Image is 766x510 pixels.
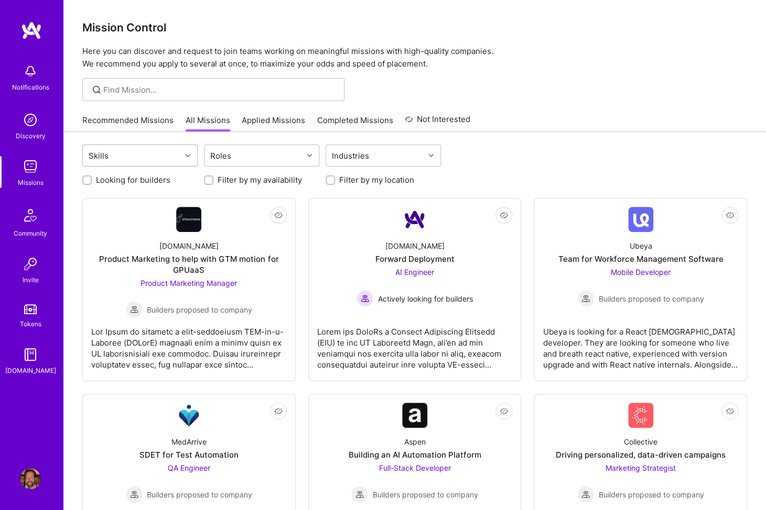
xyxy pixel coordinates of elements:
[372,489,478,500] span: Builders proposed to company
[307,153,312,158] i: icon Chevron
[606,463,676,472] span: Marketing Strategist
[317,115,393,132] a: Completed Missions
[274,407,283,415] i: icon EyeClosed
[500,407,508,415] i: icon EyeClosed
[141,279,237,287] span: Product Marketing Manager
[86,148,111,163] div: Skills
[317,318,513,370] div: Lorem ips DoloRs a Consect Adipiscing Elitsedd (EIU) te inc UT Laboreetd Magn, ali’en ad min veni...
[176,207,201,232] img: Company Logo
[20,468,41,489] img: User Avatar
[159,240,219,251] div: [DOMAIN_NAME]
[20,61,41,82] img: bell
[186,115,230,132] a: All Missions
[208,148,234,163] div: Roles
[726,407,734,415] i: icon EyeClosed
[385,240,444,251] div: [DOMAIN_NAME]
[103,84,337,95] input: Find Mission...
[171,436,207,447] div: MedArrive
[176,403,201,428] img: Company Logo
[91,84,103,96] i: icon SearchGrey
[379,463,450,472] span: Full-Stack Developer
[628,207,653,232] img: Company Logo
[20,109,41,130] img: discovery
[147,489,252,500] span: Builders proposed to company
[402,207,427,232] img: Company Logo
[628,403,653,428] img: Company Logo
[91,318,287,370] div: Lor Ipsum do sitametc a elit-seddoeiusm TEM-in-u-Laboree (DOLorE) magnaali enim a minimv quisn ex...
[274,211,283,219] i: icon EyeClosed
[18,203,43,228] img: Community
[624,436,657,447] div: Collective
[598,489,704,500] span: Builders proposed to company
[5,365,56,376] div: [DOMAIN_NAME]
[96,174,170,185] label: Looking for builders
[139,449,239,460] div: SDET for Test Automation
[428,153,434,158] i: icon Chevron
[726,211,734,219] i: icon EyeClosed
[556,449,726,460] div: Driving personalized, data-driven campaigns
[147,304,252,315] span: Builders proposed to company
[500,211,508,219] i: icon EyeClosed
[402,403,427,428] img: Company Logo
[20,344,41,365] img: guide book
[404,436,425,447] div: Aspen
[126,301,143,318] img: Builders proposed to company
[24,304,37,314] img: tokens
[17,468,44,489] a: User Avatar
[357,290,373,307] img: Actively looking for builders
[82,45,747,70] p: Here you can discover and request to join teams working on meaningful missions with high-quality ...
[317,207,513,372] a: Company Logo[DOMAIN_NAME]Forward DeploymentAI Engineer Actively looking for buildersActively look...
[348,449,481,460] div: Building an AI Automation Platform
[23,274,39,285] div: Invite
[126,486,143,503] img: Builders proposed to company
[242,115,305,132] a: Applied Missions
[82,115,174,132] a: Recommended Missions
[598,293,704,304] span: Builders proposed to company
[611,268,671,276] span: Mobile Developer
[20,253,41,274] img: Invite
[329,148,372,163] div: Industries
[375,253,454,264] div: Forward Deployment
[91,253,287,275] div: Product Marketing to help with GTM motion for GPUaaS
[543,207,738,372] a: Company LogoUbeyaTeam for Workforce Management SoftwareMobile Developer Builders proposed to comp...
[21,21,42,40] img: logo
[558,253,723,264] div: Team for Workforce Management Software
[543,318,738,370] div: Ubeya is looking for a React [DEMOGRAPHIC_DATA] developer. They are looking for someone who live ...
[377,293,472,304] span: Actively looking for builders
[339,174,414,185] label: Filter by my location
[577,486,594,503] img: Builders proposed to company
[218,174,302,185] label: Filter by my availability
[168,463,210,472] span: QA Engineer
[82,21,747,34] h3: Mission Control
[16,130,46,141] div: Discovery
[185,153,190,158] i: icon Chevron
[629,240,652,251] div: Ubeya
[405,113,470,132] a: Not Interested
[351,486,368,503] img: Builders proposed to company
[577,290,594,307] img: Builders proposed to company
[18,177,44,188] div: Missions
[395,268,434,276] span: AI Engineer
[20,156,41,177] img: teamwork
[14,228,47,239] div: Community
[12,82,49,93] div: Notifications
[91,207,287,372] a: Company Logo[DOMAIN_NAME]Product Marketing to help with GTM motion for GPUaaSProduct Marketing Ma...
[20,318,41,329] div: Tokens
